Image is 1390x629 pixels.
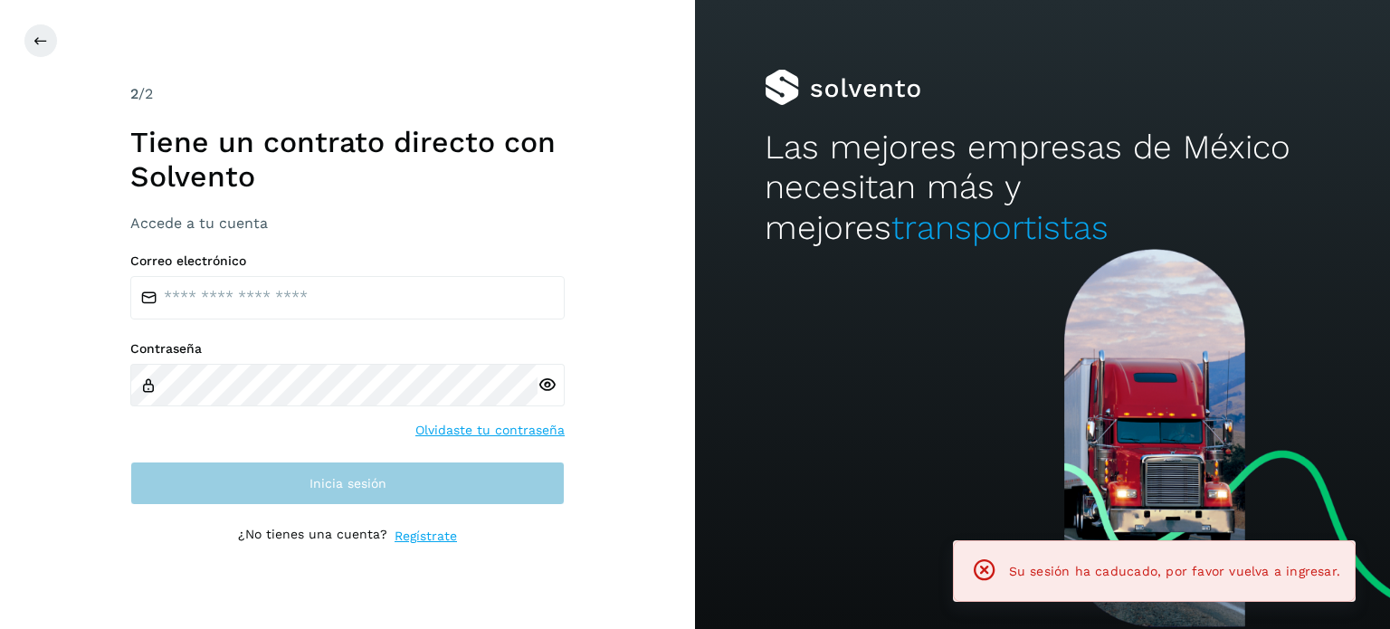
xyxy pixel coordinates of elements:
[309,477,386,490] span: Inicia sesión
[238,527,387,546] p: ¿No tienes una cuenta?
[130,85,138,102] span: 2
[765,128,1320,248] h2: Las mejores empresas de México necesitan más y mejores
[1009,564,1340,578] span: Su sesión ha caducado, por favor vuelva a ingresar.
[130,83,565,105] div: /2
[891,208,1109,247] span: transportistas
[130,253,565,269] label: Correo electrónico
[130,341,565,357] label: Contraseña
[130,214,565,232] h3: Accede a tu cuenta
[130,462,565,505] button: Inicia sesión
[415,421,565,440] a: Olvidaste tu contraseña
[130,125,565,195] h1: Tiene un contrato directo con Solvento
[395,527,457,546] a: Regístrate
